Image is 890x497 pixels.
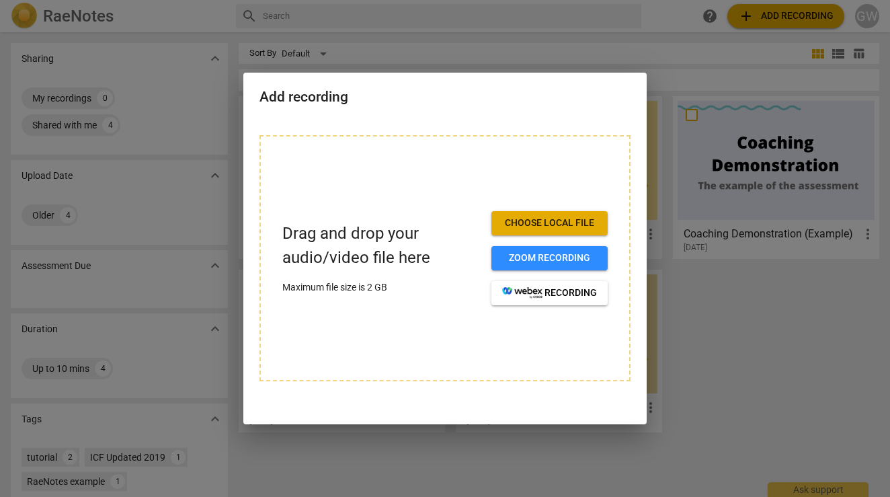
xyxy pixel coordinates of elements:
span: Zoom recording [502,252,597,265]
button: Zoom recording [491,246,608,270]
h2: Add recording [259,89,631,106]
button: recording [491,281,608,305]
p: Drag and drop your audio/video file here [282,222,481,269]
p: Maximum file size is 2 GB [282,280,481,295]
span: Choose local file [502,217,597,230]
span: recording [502,286,597,300]
button: Choose local file [491,211,608,235]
